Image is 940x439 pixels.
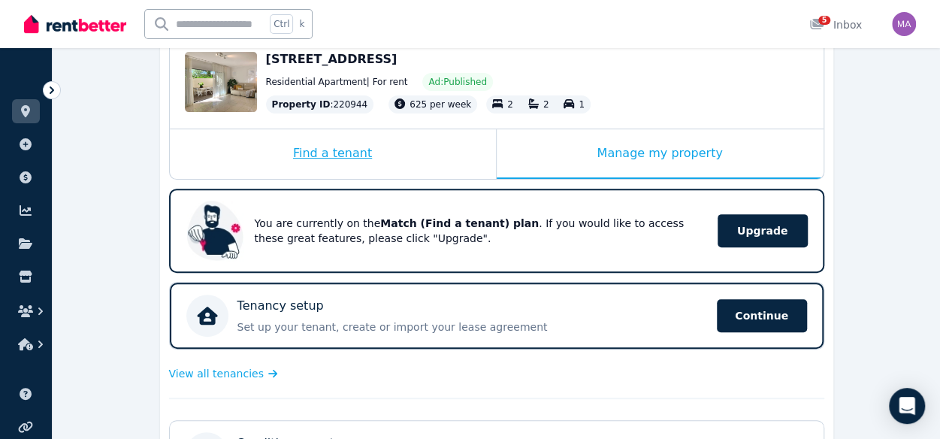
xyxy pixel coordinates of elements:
[543,99,549,110] span: 2
[809,17,862,32] div: Inbox
[266,95,374,114] div: : 220944
[507,99,513,110] span: 2
[717,299,807,332] span: Continue
[299,18,304,30] span: k
[266,52,397,66] span: [STREET_ADDRESS]
[266,76,408,88] span: Residential Apartment | For rent
[892,12,916,36] img: Matthew
[237,319,708,335] p: Set up your tenant, create or import your lease agreement
[380,217,539,229] b: Match (Find a tenant) plan
[186,201,246,261] img: Upgrade RentBetter plan
[170,283,824,349] a: Tenancy setupSet up your tenant, create or import your lease agreementContinue
[579,99,585,110] span: 1
[497,129,824,179] div: Manage my property
[410,99,471,110] span: 625 per week
[169,366,264,381] span: View all tenancies
[24,13,126,35] img: RentBetter
[255,216,697,246] p: You are currently on the . If you would like to access these great features, please click "Upgrade".
[272,98,331,111] span: Property ID
[237,297,324,315] p: Tenancy setup
[818,16,830,25] span: 5
[889,388,925,424] div: Open Intercom Messenger
[718,214,808,247] span: Upgrade
[170,129,496,179] div: Find a tenant
[428,76,486,88] span: Ad: Published
[169,366,278,381] a: View all tenancies
[270,14,293,34] span: Ctrl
